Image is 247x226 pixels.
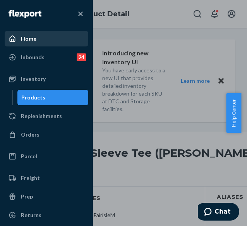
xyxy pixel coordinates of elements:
div: Inbounds [21,53,45,61]
div: Parcel [21,152,37,160]
div: Replenishments [21,112,62,120]
a: Home [5,31,88,46]
a: Prep [5,189,88,204]
div: Orders [21,131,39,139]
a: Orders [5,127,88,142]
iframe: Opens a widget where you can chat to one of our agents [198,203,239,222]
a: Products [17,90,89,105]
a: Returns [5,207,88,223]
div: 24 [77,53,86,61]
div: Home [21,35,36,43]
div: Freight [21,174,40,182]
img: Flexport logo [9,10,41,18]
a: Freight [5,170,88,186]
div: Prep [21,193,33,200]
div: Products [21,94,45,101]
a: Inventory [5,71,88,87]
a: Inbounds24 [5,50,88,65]
a: Replenishments [5,108,88,124]
div: Inventory [21,75,46,83]
a: Parcel [5,149,88,164]
div: Returns [21,211,41,219]
button: Close Navigation [73,6,88,22]
button: Help Center [226,93,241,133]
